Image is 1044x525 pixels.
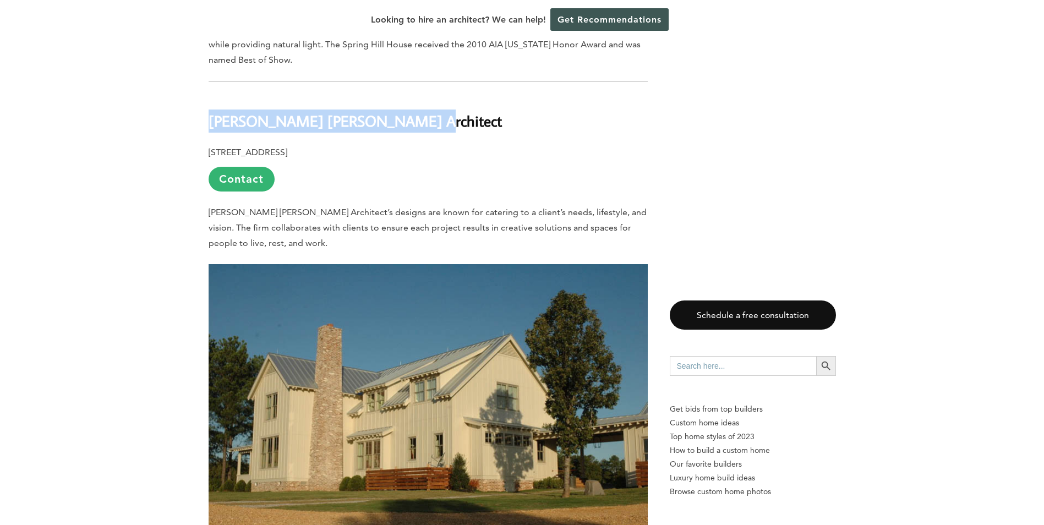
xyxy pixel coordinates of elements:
b: [STREET_ADDRESS] [209,147,287,157]
iframe: Drift Widget Chat Controller [833,446,1031,512]
a: Top home styles of 2023 [670,430,836,444]
input: Search here... [670,356,816,376]
a: How to build a custom home [670,444,836,457]
strong: [PERSON_NAME] [PERSON_NAME] Architect [209,111,502,130]
a: Luxury home build ideas [670,471,836,485]
span: [PERSON_NAME] [PERSON_NAME] Architect’s designs are known for catering to a client’s needs, lifes... [209,207,647,248]
svg: Search [820,360,832,372]
a: Contact [209,167,275,192]
a: Custom home ideas [670,416,836,430]
a: Get Recommendations [550,8,669,31]
a: Schedule a free consultation [670,300,836,330]
a: Browse custom home photos [670,485,836,499]
p: Get bids from top builders [670,402,836,416]
a: Our favorite builders [670,457,836,471]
